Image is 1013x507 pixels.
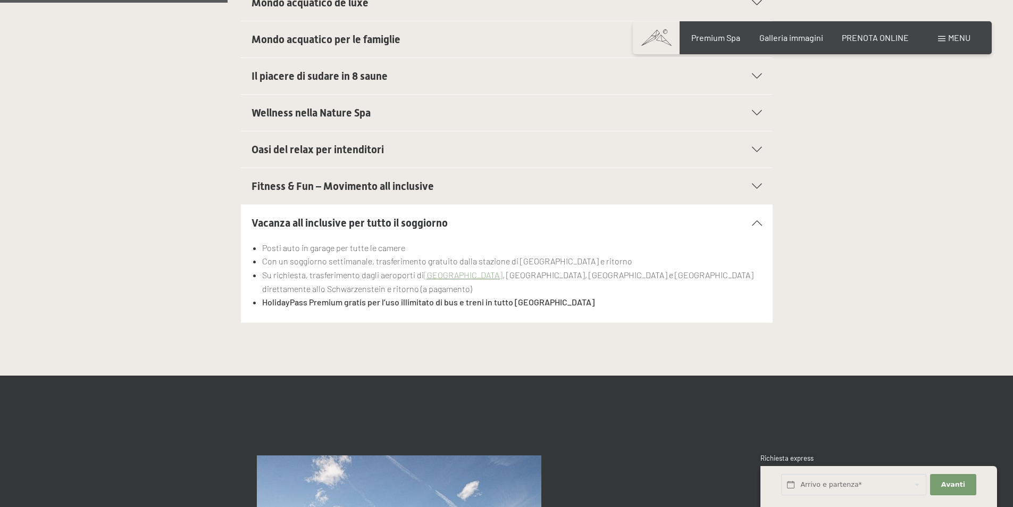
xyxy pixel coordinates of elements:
span: Oasi del relax per intenditori [252,143,384,156]
span: Avanti [941,480,965,489]
a: Premium Spa [691,32,740,43]
span: Mondo acquatico per le famiglie [252,33,400,46]
a: PRENOTA ONLINE [842,32,909,43]
span: Menu [948,32,970,43]
span: Vacanza all inclusive per tutto il soggiorno [252,217,448,229]
a: Galleria immagini [759,32,823,43]
a: [GEOGRAPHIC_DATA] [424,270,503,280]
span: Wellness nella Nature Spa [252,106,371,119]
span: Richiesta express [760,454,814,462]
li: Posti auto in garage per tutte le camere [262,241,761,255]
span: Il piacere di sudare in 8 saune [252,70,388,82]
button: Avanti [930,474,976,496]
li: Su richiesta, trasferimento dagli aeroporti di , [GEOGRAPHIC_DATA], [GEOGRAPHIC_DATA] e [GEOGRAPH... [262,268,761,295]
strong: HolidayPass Premium gratis per l’uso illimitato di bus e treni in tutto [GEOGRAPHIC_DATA] [262,297,595,307]
span: Fitness & Fun – Movimento all inclusive [252,180,434,193]
li: Con un soggiorno settimanale, trasferimento gratuito dalla stazione di [GEOGRAPHIC_DATA] e ritorno [262,254,761,268]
